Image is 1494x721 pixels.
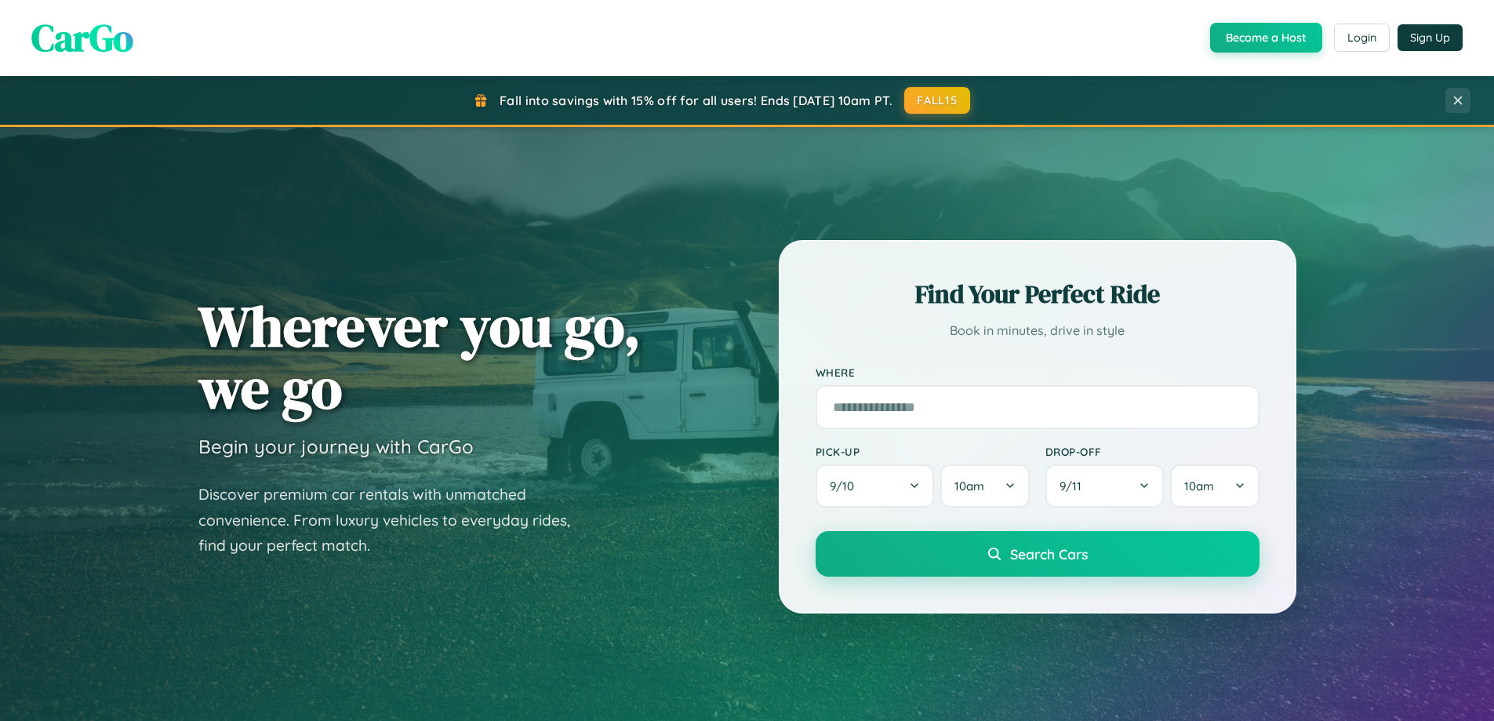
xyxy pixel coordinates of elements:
[816,531,1260,577] button: Search Cars
[1184,479,1214,493] span: 10am
[830,479,862,493] span: 9 / 10
[31,12,133,64] span: CarGo
[940,464,1029,508] button: 10am
[1060,479,1089,493] span: 9 / 11
[816,319,1260,342] p: Book in minutes, drive in style
[816,277,1260,311] h2: Find Your Perfect Ride
[1045,445,1260,458] label: Drop-off
[1334,24,1390,52] button: Login
[198,295,641,419] h1: Wherever you go, we go
[500,93,892,108] span: Fall into savings with 15% off for all users! Ends [DATE] 10am PT.
[904,87,970,114] button: FALL15
[816,445,1030,458] label: Pick-up
[816,366,1260,379] label: Where
[1045,464,1165,508] button: 9/11
[816,464,935,508] button: 9/10
[1010,545,1088,563] span: Search Cars
[1398,24,1463,51] button: Sign Up
[198,435,474,458] h3: Begin your journey with CarGo
[1210,23,1322,53] button: Become a Host
[1170,464,1259,508] button: 10am
[198,482,591,559] p: Discover premium car rentals with unmatched convenience. From luxury vehicles to everyday rides, ...
[954,479,984,493] span: 10am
